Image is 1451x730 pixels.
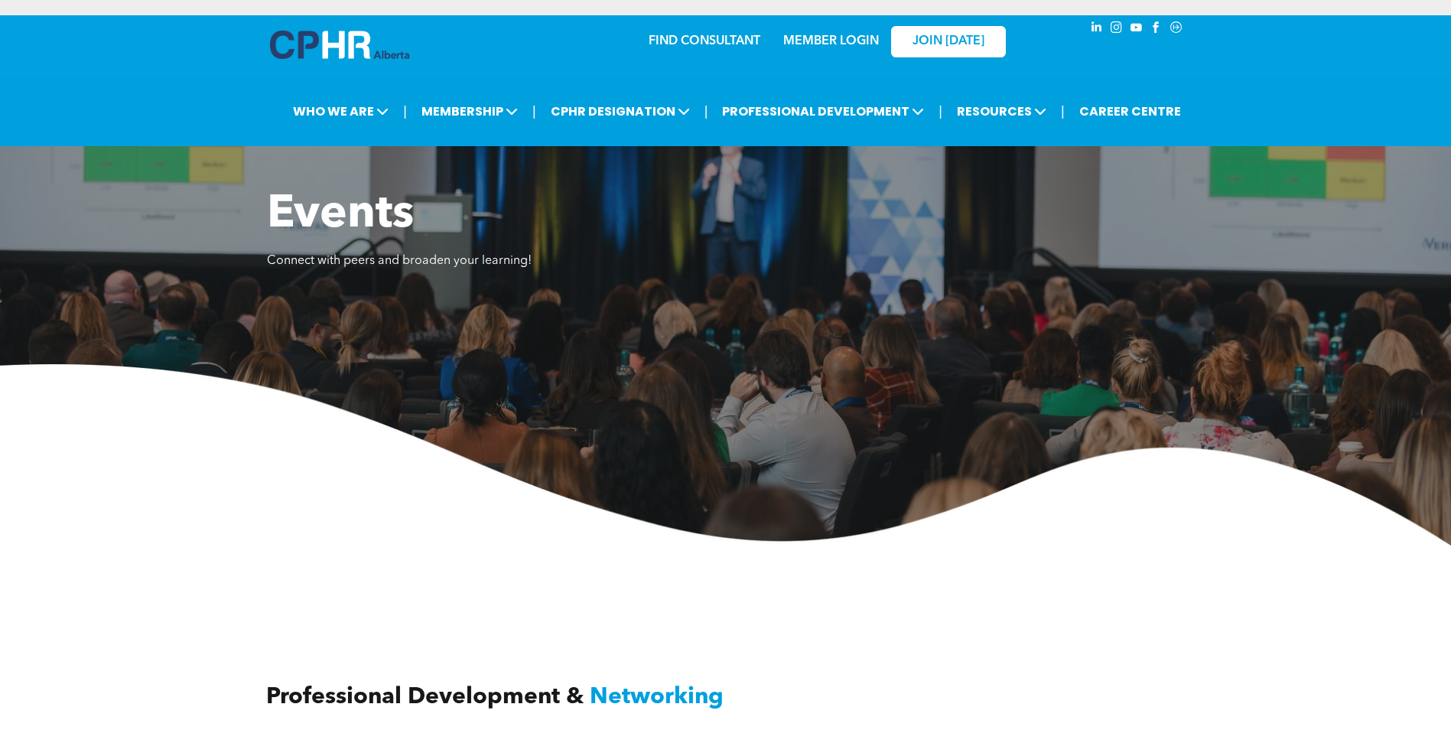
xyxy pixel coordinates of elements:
a: FIND CONSULTANT [649,35,760,47]
span: Professional Development & [266,686,584,709]
a: youtube [1128,19,1145,40]
span: Events [267,192,414,238]
a: JOIN [DATE] [891,26,1006,57]
span: WHO WE ARE [288,97,393,125]
span: PROFESSIONAL DEVELOPMENT [717,97,929,125]
span: CPHR DESIGNATION [546,97,695,125]
span: Networking [590,686,724,709]
a: CAREER CENTRE [1075,97,1186,125]
img: A blue and white logo for cp alberta [270,31,409,59]
li: | [403,96,407,127]
li: | [1061,96,1065,127]
span: JOIN [DATE] [913,34,984,49]
li: | [532,96,536,127]
a: MEMBER LOGIN [783,35,879,47]
a: linkedin [1088,19,1105,40]
a: facebook [1148,19,1165,40]
a: Social network [1168,19,1185,40]
li: | [704,96,708,127]
a: instagram [1108,19,1125,40]
span: MEMBERSHIP [417,97,522,125]
span: Connect with peers and broaden your learning! [267,255,532,267]
span: RESOURCES [952,97,1051,125]
li: | [939,96,942,127]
